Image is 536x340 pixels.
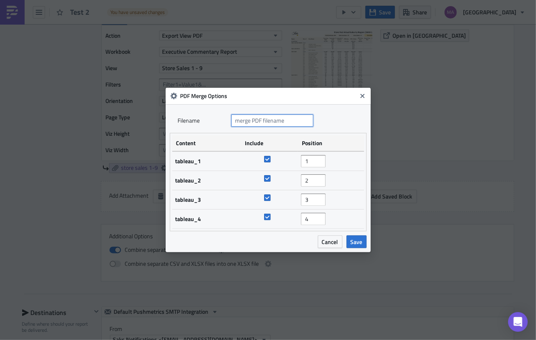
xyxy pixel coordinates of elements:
th: Position [298,135,364,151]
span: Save [351,237,363,246]
div: Open Intercom Messenger [508,312,528,332]
label: Filenam﻿e [178,114,227,127]
h6: PDF Merge Options [180,92,356,100]
span: Cancel [322,237,338,246]
td: tableau_1 [172,151,241,171]
button: Cancel [318,235,342,248]
input: merge PDF filename [231,114,313,127]
button: Save [347,235,367,248]
body: Rich Text Area. Press ALT-0 for help. [3,3,392,10]
button: Close [356,90,369,102]
th: Content [172,135,241,151]
td: tableau_2 [172,171,241,190]
td: tableau_3 [172,190,241,210]
td: tableau_4 [172,210,241,229]
th: Include [241,135,298,151]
